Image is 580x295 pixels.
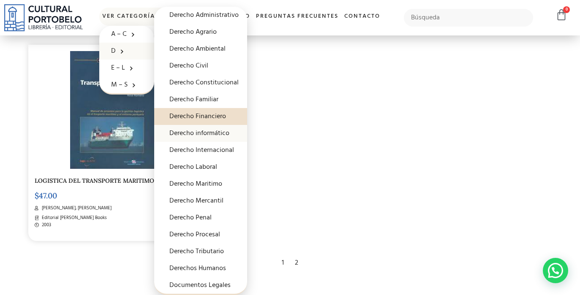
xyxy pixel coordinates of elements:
[99,43,154,60] a: D
[154,209,247,226] a: Derecho Penal
[154,159,247,176] a: Derecho Laboral
[291,254,302,272] div: 2
[154,192,247,209] a: Derecho Mercantil
[563,6,570,13] span: 0
[154,243,247,260] a: Derecho Tributario
[154,125,247,142] a: Derecho informático
[154,277,247,294] a: Documentos Legales
[154,7,247,24] a: Derecho Administrativo
[99,26,154,43] a: A – C
[35,191,39,200] span: $
[154,108,247,125] a: Derecho Financiero
[99,76,154,93] a: M – S
[404,9,533,27] input: Búsqueda
[154,142,247,159] a: Derecho Internacional
[154,260,247,277] a: Derechos Humanos
[154,57,247,74] a: Derecho Civil
[40,214,107,222] span: Editorial [PERSON_NAME] Books
[341,8,383,26] a: Contacto
[154,74,247,91] a: Derecho Constitucional
[154,91,247,108] a: Derecho Familiar
[154,176,247,192] a: Derecho Maritimo
[253,8,341,26] a: Preguntas frecuentes
[555,9,567,21] a: 0
[35,177,154,184] a: LOGISTICA DEL TRANSPORTE MARITIMO
[154,41,247,57] a: Derecho Ambiental
[154,24,247,41] a: Derecho Agrario
[99,60,154,76] a: E – L
[154,7,247,295] ul: D
[40,222,51,229] span: 2003
[40,205,112,212] span: [PERSON_NAME], [PERSON_NAME]
[35,191,57,200] bdi: 47.00
[543,258,568,283] div: Contactar por WhatsApp
[99,8,171,26] a: Ver Categorías
[278,254,288,272] div: 1
[70,51,155,169] img: logistica_del_transporte_marino-2.jpg
[154,226,247,243] a: Derecho Procesal
[99,26,154,95] ul: Ver Categorías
